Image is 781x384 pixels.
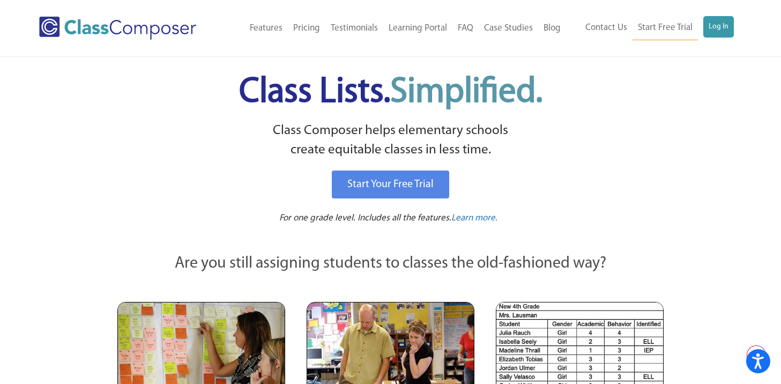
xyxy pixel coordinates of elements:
[39,17,196,40] img: Class Composer
[479,17,538,40] a: Case Studies
[566,16,734,40] nav: Header Menu
[451,213,497,223] span: Learn more.
[117,252,664,276] p: Are you still assigning students to classes the old-fashioned way?
[390,75,542,110] span: Simplified.
[703,16,734,38] a: Log In
[244,17,288,40] a: Features
[347,179,434,190] span: Start Your Free Trial
[223,17,567,40] nav: Header Menu
[288,17,325,40] a: Pricing
[279,213,451,223] span: For one grade level. Includes all the features.
[332,171,449,198] a: Start Your Free Trial
[633,16,698,40] a: Start Free Trial
[538,17,566,40] a: Blog
[451,212,497,225] a: Learn more.
[116,121,666,160] p: Class Composer helps elementary schools create equitable classes in less time.
[452,17,479,40] a: FAQ
[239,75,542,110] span: Class Lists.
[325,17,383,40] a: Testimonials
[580,16,633,40] a: Contact Us
[383,17,452,40] a: Learning Portal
